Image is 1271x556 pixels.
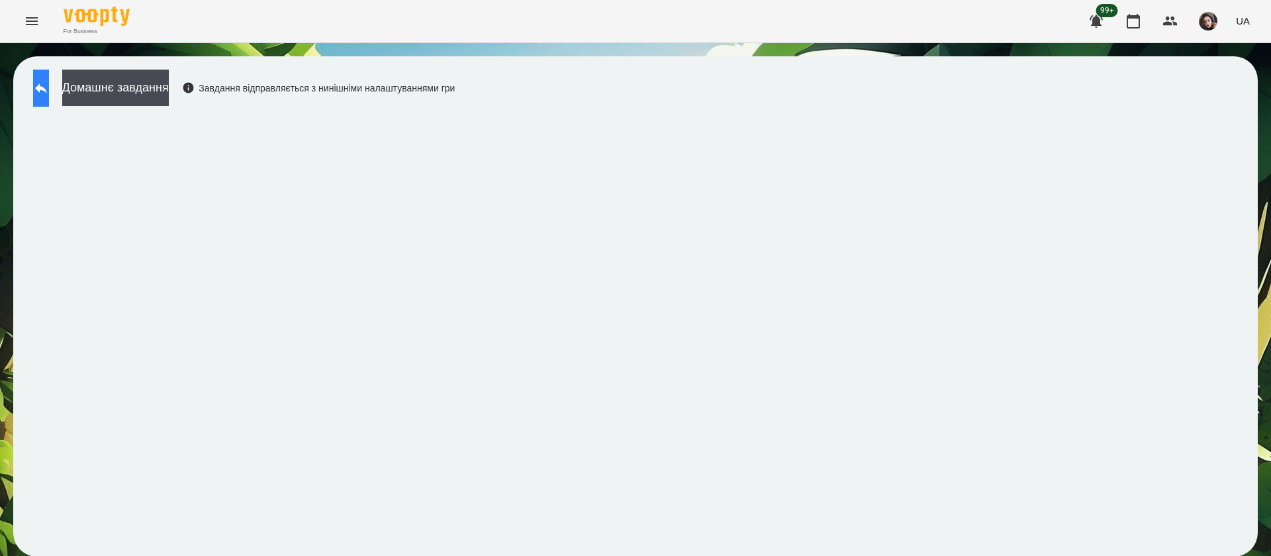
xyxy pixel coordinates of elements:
div: Завдання відправляється з нинішніми налаштуваннями гри [182,82,455,95]
span: For Business [64,27,130,36]
span: UA [1236,14,1250,28]
img: Voopty Logo [64,7,130,26]
span: 99+ [1096,4,1118,17]
button: UA [1231,9,1255,33]
button: Menu [16,5,48,37]
button: Домашнє завдання [62,70,169,106]
img: 415cf204168fa55e927162f296ff3726.jpg [1199,12,1217,30]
